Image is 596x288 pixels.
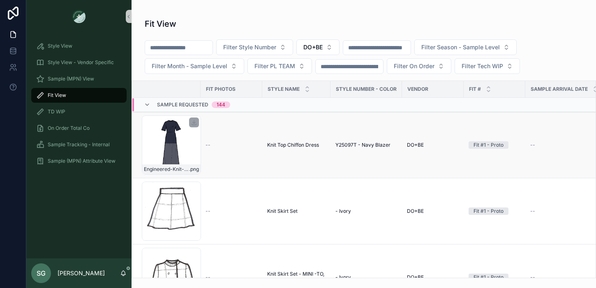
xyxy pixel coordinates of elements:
a: -- [206,274,257,281]
a: - Ivory [335,208,397,214]
a: On Order Total Co [31,121,127,136]
div: Fit #1 - Proto [474,274,504,281]
span: Knit Skirt Set [267,208,298,214]
a: Style View [31,39,127,53]
span: Filter Style Number [223,43,276,51]
a: Knit Top Chiffon Dress [267,142,326,148]
div: Fit #1 - Proto [474,207,504,215]
a: Knit Skirt Set - MINI -TO, Double Breasted Cardi [267,271,326,284]
span: - Ivory [335,274,351,281]
a: Knit Skirt Set [267,208,326,214]
span: On Order Total Co [48,125,90,131]
span: Style Number - Color [336,86,397,92]
span: -- [530,274,535,281]
div: Fit #1 - Proto [474,141,504,149]
span: Filter Season - Sample Level [421,43,500,51]
a: Sample Tracking - Internal [31,137,127,152]
span: Sample (MPN) Attribute View [48,158,116,164]
a: Sample (MPN) Attribute View [31,154,127,168]
a: TD WIP [31,104,127,119]
span: Sample (MPN) View [48,76,94,82]
button: Select Button [216,39,293,55]
span: Vendor [407,86,428,92]
span: -- [206,142,210,148]
a: Y25097T - Navy Blazer [335,142,397,148]
span: DO+BE [407,208,424,214]
img: App logo [72,10,85,23]
a: DO+BE [407,274,459,281]
span: Style View - Vendor Specific [48,59,114,66]
span: STYLE NAME [268,86,300,92]
span: Sample Tracking - Internal [48,141,110,148]
span: -- [206,274,210,281]
a: Engineered-Knit-Combo-3_4-Sleeve-dress_Navy-Blazer.png [142,115,196,175]
span: Knit Top Chiffon Dress [267,142,319,148]
span: Y25097T - Navy Blazer [335,142,390,148]
a: Sample (MPN) View [31,71,127,86]
span: Sample Arrival Date [531,86,588,92]
a: Fit View [31,88,127,103]
span: DO+BE [303,43,323,51]
p: [PERSON_NAME] [58,269,105,277]
a: -- [206,142,257,148]
span: Engineered-Knit-Combo-3_4-Sleeve-dress_Navy-Blazer [144,166,189,173]
a: - Ivory [335,274,397,281]
span: -- [530,142,535,148]
button: Select Button [145,58,244,74]
span: Filter Month - Sample Level [152,62,227,70]
div: 144 [217,101,225,108]
span: DO+BE [407,274,424,281]
span: .png [189,166,199,173]
button: Select Button [414,39,517,55]
span: Filter On Order [394,62,434,70]
a: -- [206,208,257,214]
span: SG [37,268,46,278]
span: DO+BE [407,142,424,148]
h1: Fit View [145,18,176,30]
span: Filter Tech WIP [462,62,503,70]
a: DO+BE [407,142,459,148]
span: Fit Photos [206,86,236,92]
div: scrollable content [26,33,132,179]
span: Filter PL TEAM [254,62,295,70]
a: Fit #1 - Proto [469,207,520,215]
button: Select Button [455,58,520,74]
span: Fit # [469,86,481,92]
span: -- [206,208,210,214]
button: Select Button [296,39,340,55]
a: DO+BE [407,208,459,214]
a: Style View - Vendor Specific [31,55,127,70]
button: Select Button [247,58,312,74]
span: -- [530,208,535,214]
a: Fit #1 - Proto [469,274,520,281]
span: - Ivory [335,208,351,214]
span: Sample Requested [157,101,208,108]
span: TD WIP [48,108,65,115]
span: Fit View [48,92,66,99]
button: Select Button [387,58,451,74]
span: Style View [48,43,72,49]
a: Fit #1 - Proto [469,141,520,149]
